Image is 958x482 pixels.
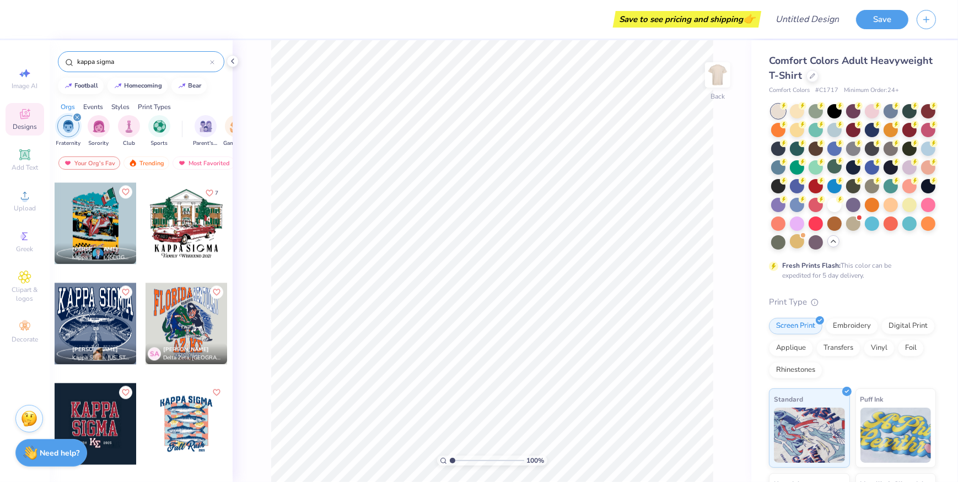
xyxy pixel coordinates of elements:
span: Upload [14,204,36,213]
div: Screen Print [769,318,822,334]
img: Game Day Image [230,120,243,133]
img: Fraternity Image [62,120,74,133]
span: Greek [17,245,34,253]
button: bear [171,78,207,94]
img: Sorority Image [93,120,105,133]
img: Sports Image [153,120,166,133]
div: filter for Game Day [223,115,249,148]
span: Delta Zeta, [GEOGRAPHIC_DATA][US_STATE] [163,354,223,362]
button: filter button [56,115,81,148]
span: Puff Ink [860,393,884,405]
img: trend_line.gif [177,83,186,89]
button: Like [201,185,223,200]
button: filter button [118,115,140,148]
input: Try "Alpha" [76,56,210,67]
span: Decorate [12,335,38,344]
span: Image AI [12,82,38,90]
div: football [75,83,99,89]
div: Digital Print [881,318,935,334]
span: Comfort Colors Adult Heavyweight T-Shirt [769,54,933,82]
span: Minimum Order: 24 + [844,86,899,95]
div: SA [148,347,161,360]
span: Fraternity [56,139,81,148]
div: filter for Fraternity [56,115,81,148]
div: filter for Club [118,115,140,148]
div: filter for Parent's Weekend [193,115,218,148]
span: Game Day [223,139,249,148]
span: 100 % [527,456,545,465]
span: [PERSON_NAME] [72,245,118,253]
img: Parent's Weekend Image [200,120,212,133]
div: Vinyl [864,340,895,356]
input: Untitled Design [767,8,848,30]
div: filter for Sports [148,115,170,148]
button: football [58,78,104,94]
div: Your Org's Fav [58,156,120,170]
span: Kappa Sigma, [GEOGRAPHIC_DATA] [72,253,132,262]
div: filter for Sorority [88,115,110,148]
span: Sports [151,139,168,148]
button: Like [119,285,132,299]
span: Standard [774,393,803,405]
div: Transfers [816,340,860,356]
div: Most Favorited [173,156,235,170]
span: Add Text [12,163,38,172]
img: Puff Ink [860,408,932,463]
div: Embroidery [826,318,878,334]
strong: Need help? [40,448,80,458]
div: Orgs [61,102,75,112]
span: Comfort Colors [769,86,810,95]
img: most_fav.gif [63,159,72,167]
span: Kappa Sigma, [US_STATE][GEOGRAPHIC_DATA] [72,354,132,362]
div: Print Type [769,296,936,308]
strong: Fresh Prints Flash: [782,261,841,270]
button: Save [856,10,908,29]
button: Like [210,285,223,299]
div: homecoming [125,83,163,89]
span: [PERSON_NAME] [163,345,209,353]
span: Clipart & logos [6,285,44,303]
button: Like [119,185,132,198]
div: bear [189,83,202,89]
div: Save to see pricing and shipping [616,11,758,28]
img: Back [707,64,729,86]
span: Parent's Weekend [193,139,218,148]
img: trending.gif [128,159,137,167]
span: Designs [13,122,37,131]
div: Back [711,91,725,101]
button: filter button [148,115,170,148]
button: Like [210,386,223,399]
div: Events [83,102,103,112]
span: # C1717 [815,86,838,95]
img: trend_line.gif [114,83,122,89]
div: Applique [769,340,813,356]
span: 7 [215,190,218,196]
span: [PERSON_NAME] [72,345,118,353]
span: 👉 [743,12,755,25]
div: Styles [111,102,130,112]
img: trend_line.gif [64,83,73,89]
button: filter button [223,115,249,148]
div: Print Types [138,102,171,112]
button: homecoming [107,78,168,94]
div: Trending [123,156,169,170]
button: filter button [193,115,218,148]
button: Like [119,386,132,399]
button: filter button [88,115,110,148]
div: Rhinestones [769,362,822,378]
span: Club [123,139,135,148]
div: Foil [898,340,924,356]
img: Standard [774,408,845,463]
img: Club Image [123,120,135,133]
span: Sorority [89,139,109,148]
img: most_fav.gif [177,159,186,167]
div: This color can be expedited for 5 day delivery. [782,261,918,280]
